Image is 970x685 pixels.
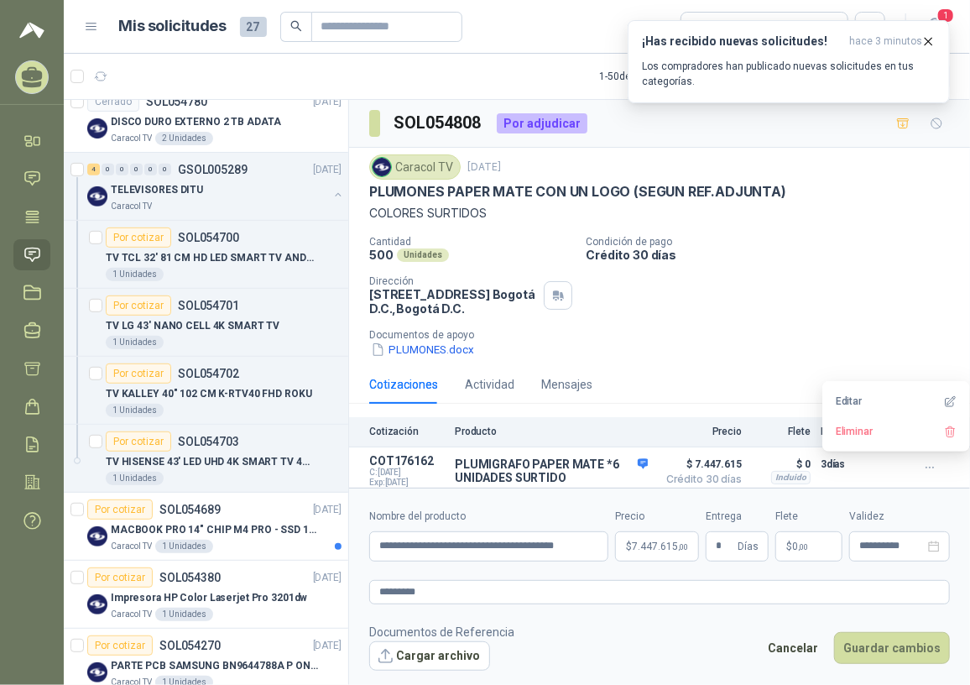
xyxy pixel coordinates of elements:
p: $ 0 [752,454,811,474]
p: PLUMIGRAFO PAPER MATE *6 UNIDADES SURTIDO [455,458,648,484]
span: Días [738,532,759,561]
label: Entrega [706,509,769,525]
p: 500 [369,248,394,262]
p: SOL054780 [146,96,207,107]
p: Caracol TV [111,608,152,621]
button: Editar [829,388,963,415]
p: Dirección [369,275,537,287]
span: $ 7.447.615 [658,454,742,474]
h3: SOL054808 [394,110,483,136]
div: Por cotizar [106,363,171,384]
p: TV KALLEY 40" 102 CM K-RTV40 FHD ROKU [106,386,312,402]
a: CerradoSOL054780[DATE] Company LogoDISCO DURO EXTERNO 2 TB ADATACaracol TV2 Unidades [64,85,348,153]
a: Por cotizarSOL054380[DATE] Company LogoImpresora HP Color Laserjet Pro 3201dwCaracol TV1 Unidades [64,561,348,629]
a: 4 0 0 0 0 0 GSOL005289[DATE] Company LogoTELEVISORES DITUCaracol TV [87,159,345,213]
p: COT176162 [369,454,445,468]
label: Nombre del producto [369,509,608,525]
p: [DATE] [313,638,342,654]
button: 1 [920,12,950,42]
span: Crédito 30 días [658,474,742,484]
div: Por cotizar [106,295,171,316]
a: Por cotizarSOL054701TV LG 43' NANO CELL 4K SMART TV1 Unidades [64,289,348,357]
p: TV HISENSE 43' LED UHD 4K SMART TV 43A6N [106,454,315,470]
img: Company Logo [87,594,107,614]
a: Por cotizarSOL054702TV KALLEY 40" 102 CM K-RTV40 FHD ROKU1 Unidades [64,357,348,425]
p: TELEVISORES DITU [111,182,203,198]
span: Exp: [DATE] [369,478,445,488]
p: SOL054700 [178,232,239,243]
div: 1 Unidades [106,404,164,417]
p: Cantidad [369,236,572,248]
p: PLUMONES PAPER MATE CON UN LOGO (SEGUN REF.ADJUNTA) [369,183,786,201]
div: Actividad [465,375,514,394]
div: 1 Unidades [155,608,213,621]
div: Por cotizar [87,567,153,588]
button: ¡Has recibido nuevas solicitudes!hace 3 minutos Los compradores han publicado nuevas solicitudes ... [628,20,950,103]
h1: Mis solicitudes [119,14,227,39]
div: 0 [159,164,171,175]
p: Documentos de apoyo [369,329,963,341]
p: SOL054703 [178,436,239,447]
div: 1 Unidades [155,540,213,553]
span: ,00 [798,542,808,552]
p: SOL054380 [159,572,221,583]
p: $ 0,00 [775,531,842,562]
p: Caracol TV [111,540,152,553]
p: [STREET_ADDRESS] Bogotá D.C. , Bogotá D.C. [369,287,537,316]
span: 0 [792,541,808,552]
span: 7.447.615 [632,541,688,552]
span: hace 3 minutos [849,34,922,49]
span: C: [DATE] [369,468,445,478]
div: 1 - 50 de 166 [599,63,702,90]
p: SOL054270 [159,640,221,651]
p: Precio [658,426,742,437]
a: Por cotizarSOL054703TV HISENSE 43' LED UHD 4K SMART TV 43A6N1 Unidades [64,425,348,493]
div: 0 [130,164,143,175]
p: Caracol TV [111,132,152,145]
p: Documentos de Referencia [369,623,514,641]
p: PARTE PCB SAMSUNG BN9644788A P ONECONNE [111,658,320,674]
div: 1 Unidades [106,336,164,349]
span: 1 [936,8,955,24]
p: TV LG 43' NANO CELL 4K SMART TV [106,318,279,334]
div: Por adjudicar [497,113,587,133]
span: search [290,20,302,32]
img: Company Logo [87,118,107,139]
div: Incluido [771,471,811,484]
p: Condición de pago [586,236,963,248]
label: Precio [615,509,699,525]
div: 1 Unidades [106,472,164,485]
h3: ¡Has recibido nuevas solicitudes! [642,34,842,49]
p: SOL054702 [178,368,239,379]
div: Cerrado [87,92,139,112]
p: Flete [752,426,811,437]
span: $ [786,541,792,552]
p: [DATE] [313,162,342,178]
div: Por cotizar [87,499,153,520]
button: Cancelar [759,632,827,664]
img: Company Logo [87,186,107,207]
p: MACBOOK PRO 14" CHIP M4 PRO - SSD 1TB RAM 24GB [111,522,320,538]
a: Por cotizarSOL054689[DATE] Company LogoMACBOOK PRO 14" CHIP M4 PRO - SSD 1TB RAM 24GBCaracol TV1 ... [64,493,348,561]
p: Los compradores han publicado nuevas solicitudes en tus categorías. [642,59,936,89]
div: Todas [691,18,727,36]
p: Producto [455,426,648,437]
p: COLORES SURTIDOS [369,204,950,222]
span: ,00 [678,542,688,552]
button: Cargar archivo [369,641,490,672]
p: SOL054689 [159,504,221,515]
img: Company Logo [373,158,391,176]
p: [DATE] [467,159,501,175]
button: Guardar cambios [834,632,950,664]
p: Crédito 30 días [586,248,963,262]
div: Mensajes [541,375,592,394]
div: Por cotizar [106,227,171,248]
p: Entrega [821,426,863,437]
div: Unidades [397,248,449,262]
a: Por cotizarSOL054700TV TCL 32' 81 CM HD LED SMART TV ANDROID1 Unidades [64,221,348,289]
p: 3 días [821,454,863,474]
img: Company Logo [87,662,107,682]
div: 0 [144,164,157,175]
p: Cotización [369,426,445,437]
p: Caracol TV [111,200,152,213]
